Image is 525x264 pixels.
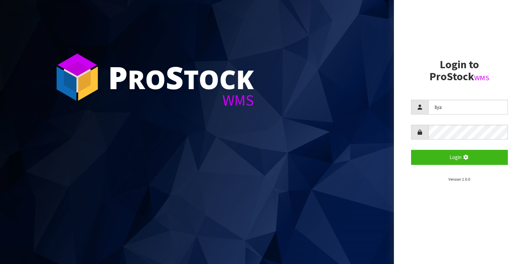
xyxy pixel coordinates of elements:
div: WMS [108,93,254,108]
h2: Login to ProStock [411,59,508,83]
small: Version 1.0.0 [448,177,470,182]
span: P [108,56,128,98]
button: Login [411,150,508,165]
img: ProStock Cube [51,51,103,103]
span: S [166,56,184,98]
small: WMS [474,73,489,82]
input: Username [428,100,508,115]
div: ro tock [108,62,254,93]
